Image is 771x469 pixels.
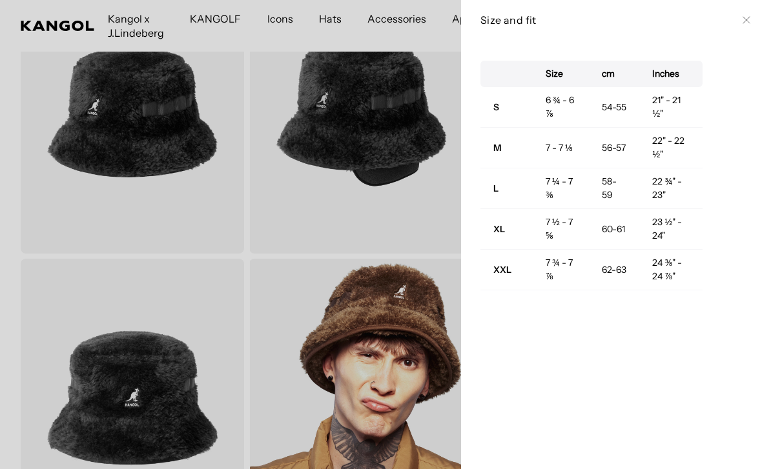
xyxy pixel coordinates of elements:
strong: M [493,142,502,154]
td: 54-55 [589,87,640,128]
th: Size [533,61,589,87]
td: 56-57 [589,128,640,168]
th: cm [589,61,640,87]
td: 21" - 21 ½" [639,87,703,128]
td: 58-59 [589,168,640,209]
td: 60-61 [589,209,640,250]
th: Inches [639,61,703,87]
strong: XL [493,223,505,235]
td: 7 ¾ - 7 ⅞ [533,250,589,290]
td: 62-63 [589,250,640,290]
td: 22 ¾" - 23" [639,168,703,209]
strong: S [493,101,499,113]
td: 22" - 22 ½" [639,128,703,168]
td: 7 ¼ - 7 ⅜ [533,168,589,209]
td: 23 ½" - 24" [639,209,703,250]
td: 6 ¾ - 6 ⅞ [533,87,589,128]
strong: L [493,183,499,194]
td: 7 - 7 ⅛ [533,128,589,168]
td: 24 ⅜" - 24 ⅞" [639,250,703,290]
strong: XXL [493,264,511,275]
td: 7 ½ - 7 ⅝ [533,209,589,250]
h3: Size and fit [480,13,736,27]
